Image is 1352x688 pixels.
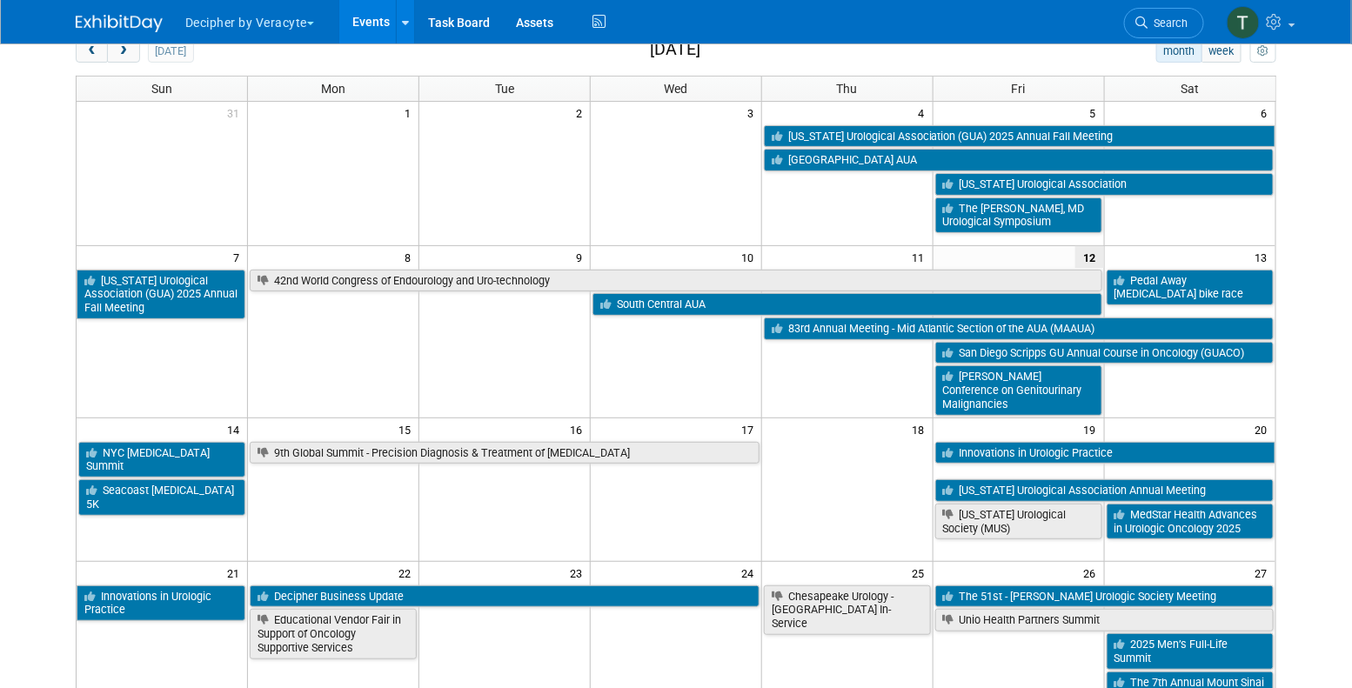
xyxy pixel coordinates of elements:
span: 21 [225,562,247,584]
span: 8 [403,246,418,268]
a: The 51st - [PERSON_NAME] Urologic Society Meeting [935,585,1274,608]
a: Search [1124,8,1204,38]
span: Sat [1181,82,1199,96]
button: week [1201,40,1242,63]
button: [DATE] [148,40,194,63]
a: Unio Health Partners Summit [935,609,1274,631]
a: Pedal Away [MEDICAL_DATA] bike race [1107,270,1274,305]
i: Personalize Calendar [1257,46,1268,57]
a: 42nd World Congress of Endourology and Uro-technology [250,270,1101,292]
a: [US_STATE] Urological Society (MUS) [935,504,1102,539]
span: 24 [740,562,761,584]
span: Tue [495,82,514,96]
span: 31 [225,102,247,124]
span: 10 [740,246,761,268]
span: 27 [1254,562,1275,584]
span: 2 [574,102,590,124]
span: 1 [403,102,418,124]
span: 16 [568,418,590,440]
a: Chesapeake Urology - [GEOGRAPHIC_DATA] In-Service [764,585,931,635]
img: Tony Alvarado [1227,6,1260,39]
a: [US_STATE] Urological Association [935,173,1274,196]
span: 12 [1075,246,1104,268]
span: 4 [917,102,933,124]
a: [PERSON_NAME] Conference on Genitourinary Malignancies [935,365,1102,415]
button: month [1156,40,1202,63]
span: Sun [151,82,172,96]
a: MedStar Health Advances in Urologic Oncology 2025 [1107,504,1274,539]
span: 11 [911,246,933,268]
a: [GEOGRAPHIC_DATA] AUA [764,149,1274,171]
button: myCustomButton [1250,40,1276,63]
span: 25 [911,562,933,584]
a: San Diego Scripps GU Annual Course in Oncology (GUACO) [935,342,1274,364]
a: 83rd Annual Meeting - Mid Atlantic Section of the AUA (MAAUA) [764,317,1274,340]
button: prev [76,40,108,63]
span: Wed [664,82,687,96]
span: Mon [321,82,345,96]
a: NYC [MEDICAL_DATA] Summit [78,442,245,478]
a: Seacoast [MEDICAL_DATA] 5K [78,479,245,515]
a: Educational Vendor Fair in Support of Oncology Supportive Services [250,609,417,658]
span: 22 [397,562,418,584]
span: 5 [1088,102,1104,124]
span: 3 [746,102,761,124]
span: 9 [574,246,590,268]
span: 20 [1254,418,1275,440]
span: Fri [1012,82,1026,96]
button: next [107,40,139,63]
span: 7 [231,246,247,268]
span: Thu [837,82,858,96]
span: 26 [1082,562,1104,584]
span: 18 [911,418,933,440]
a: [US_STATE] Urological Association (GUA) 2025 Annual Fall Meeting [77,270,245,319]
span: 15 [397,418,418,440]
a: South Central AUA [592,293,1102,316]
a: [US_STATE] Urological Association Annual Meeting [935,479,1274,502]
a: Decipher Business Update [250,585,760,608]
span: 23 [568,562,590,584]
a: 9th Global Summit - Precision Diagnosis & Treatment of [MEDICAL_DATA] [250,442,760,464]
a: Innovations in Urologic Practice [77,585,245,621]
a: 2025 Men’s Full-Life Summit [1107,633,1274,669]
a: Innovations in Urologic Practice [935,442,1275,464]
h2: [DATE] [650,40,700,59]
a: [US_STATE] Urological Association (GUA) 2025 Annual Fall Meeting [764,125,1275,148]
img: ExhibitDay [76,15,163,32]
span: 6 [1260,102,1275,124]
span: 17 [740,418,761,440]
span: 14 [225,418,247,440]
span: 19 [1082,418,1104,440]
span: 13 [1254,246,1275,268]
span: Search [1148,17,1188,30]
a: The [PERSON_NAME], MD Urological Symposium [935,197,1102,233]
